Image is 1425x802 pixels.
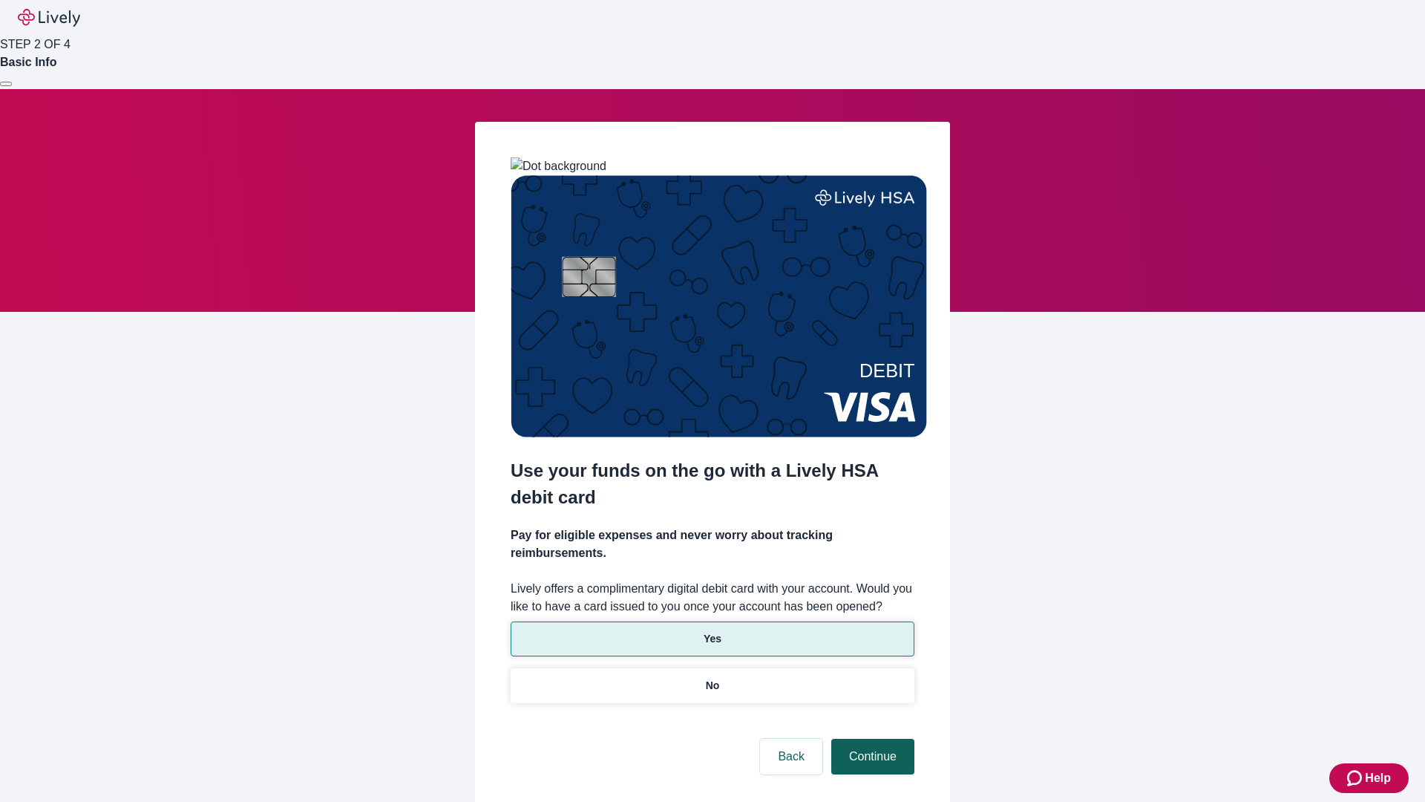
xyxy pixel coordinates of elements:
[1365,769,1391,787] span: Help
[511,157,606,175] img: Dot background
[1347,769,1365,787] svg: Zendesk support icon
[1329,763,1409,793] button: Zendesk support iconHelp
[706,678,720,694] p: No
[704,631,721,647] p: Yes
[511,580,914,616] label: Lively offers a complimentary digital debit card with your account. Would you like to have a card...
[511,668,914,703] button: No
[511,526,914,562] h4: Pay for eligible expenses and never worry about tracking reimbursements.
[760,739,822,775] button: Back
[18,9,80,27] img: Lively
[831,739,914,775] button: Continue
[511,457,914,511] h2: Use your funds on the go with a Lively HSA debit card
[511,175,927,437] img: Debit card
[511,622,914,656] button: Yes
